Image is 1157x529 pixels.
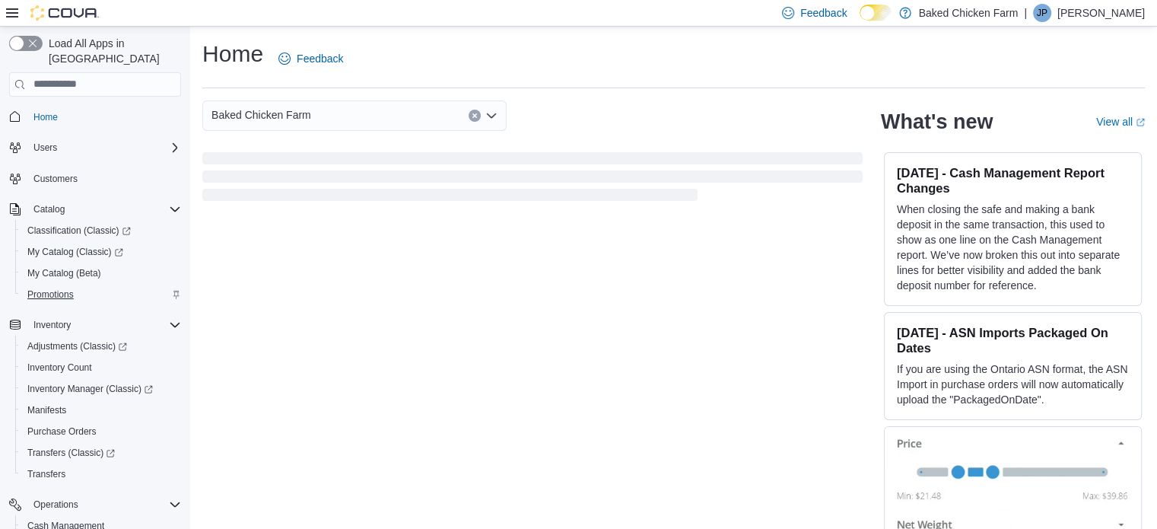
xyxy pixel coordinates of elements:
a: Inventory Count [21,359,98,377]
a: Inventory Manager (Classic) [21,380,159,398]
button: Customers [3,167,187,190]
span: My Catalog (Classic) [27,246,123,258]
span: Inventory Manager (Classic) [27,383,153,395]
button: Purchase Orders [15,421,187,442]
h3: [DATE] - ASN Imports Packaged On Dates [897,325,1129,355]
span: Transfers (Classic) [21,444,181,462]
span: My Catalog (Classic) [21,243,181,261]
button: Operations [3,494,187,515]
button: Open list of options [485,110,497,122]
div: Julio Perez [1033,4,1051,22]
span: Purchase Orders [27,425,97,438]
span: Classification (Classic) [21,221,181,240]
span: Purchase Orders [21,422,181,441]
p: If you are using the Ontario ASN format, the ASN Import in purchase orders will now automatically... [897,362,1129,407]
span: Inventory [27,316,181,334]
span: Users [27,139,181,157]
a: Transfers (Classic) [15,442,187,464]
span: Baked Chicken Farm [211,106,311,124]
a: Purchase Orders [21,422,103,441]
span: Customers [27,169,181,188]
a: Transfers [21,465,72,483]
a: Adjustments (Classic) [15,336,187,357]
button: Inventory [3,314,187,336]
button: Manifests [15,400,187,421]
span: Inventory Count [21,359,181,377]
span: Manifests [21,401,181,419]
span: Classification (Classic) [27,225,131,237]
button: Catalog [27,200,71,218]
span: Users [33,142,57,154]
img: Cova [30,5,99,21]
h3: [DATE] - Cash Management Report Changes [897,165,1129,196]
button: Clear input [469,110,481,122]
a: Home [27,108,64,126]
span: Home [33,111,58,123]
span: Promotions [21,285,181,304]
span: Operations [27,496,181,514]
button: Catalog [3,199,187,220]
span: Transfers [27,468,65,480]
a: Adjustments (Classic) [21,337,133,355]
span: My Catalog (Beta) [21,264,181,282]
h1: Home [202,39,263,69]
span: Catalog [33,203,65,215]
button: Users [3,137,187,158]
span: Home [27,107,181,126]
span: Inventory Count [27,362,92,374]
span: Catalog [27,200,181,218]
a: Manifests [21,401,72,419]
span: My Catalog (Beta) [27,267,101,279]
span: Feedback [297,51,343,66]
button: Inventory Count [15,357,187,378]
span: Adjustments (Classic) [27,340,127,352]
span: Adjustments (Classic) [21,337,181,355]
a: Feedback [272,43,349,74]
span: Manifests [27,404,66,416]
p: When closing the safe and making a bank deposit in the same transaction, this used to show as one... [897,202,1129,293]
span: Load All Apps in [GEOGRAPHIC_DATA] [43,36,181,66]
span: Promotions [27,288,74,301]
p: | [1024,4,1027,22]
button: Transfers [15,464,187,485]
p: Baked Chicken Farm [919,4,1019,22]
button: Inventory [27,316,77,334]
button: Home [3,106,187,128]
p: [PERSON_NAME] [1057,4,1145,22]
a: Customers [27,170,84,188]
a: Transfers (Classic) [21,444,121,462]
span: Loading [202,155,863,204]
input: Dark Mode [860,5,892,21]
span: Transfers (Classic) [27,447,115,459]
span: Inventory Manager (Classic) [21,380,181,398]
span: Inventory [33,319,71,331]
a: Classification (Classic) [21,221,137,240]
a: View allExternal link [1096,116,1145,128]
a: My Catalog (Beta) [21,264,107,282]
span: Operations [33,499,78,511]
button: My Catalog (Beta) [15,263,187,284]
a: Classification (Classic) [15,220,187,241]
a: My Catalog (Classic) [21,243,129,261]
button: Operations [27,496,84,514]
svg: External link [1136,118,1145,127]
button: Users [27,139,63,157]
a: Inventory Manager (Classic) [15,378,187,400]
h2: What's new [881,110,993,134]
a: Promotions [21,285,80,304]
span: Feedback [800,5,847,21]
a: My Catalog (Classic) [15,241,187,263]
span: Transfers [21,465,181,483]
span: JP [1037,4,1047,22]
span: Customers [33,173,78,185]
button: Promotions [15,284,187,305]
